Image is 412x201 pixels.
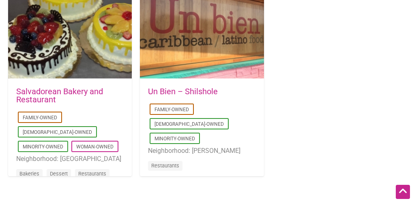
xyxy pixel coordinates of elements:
[23,115,57,121] a: Family-Owned
[23,144,63,150] a: Minority-Owned
[23,129,92,135] a: [DEMOGRAPHIC_DATA]-Owned
[76,144,114,150] a: Woman-Owned
[154,136,195,142] a: Minority-Owned
[78,171,106,177] a: Restaurants
[19,171,39,177] a: Bakeries
[151,163,179,169] a: Restaurants
[154,121,224,127] a: [DEMOGRAPHIC_DATA]-Owned
[16,154,124,164] li: Neighborhood: [GEOGRAPHIC_DATA]
[154,107,189,112] a: Family-Owned
[16,87,103,104] a: Salvadorean Bakery and Restaurant
[50,171,68,177] a: Dessert
[148,87,218,96] a: Un Bien – Shilshole
[396,185,410,199] div: Scroll Back to Top
[148,146,255,156] li: Neighborhood: [PERSON_NAME]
